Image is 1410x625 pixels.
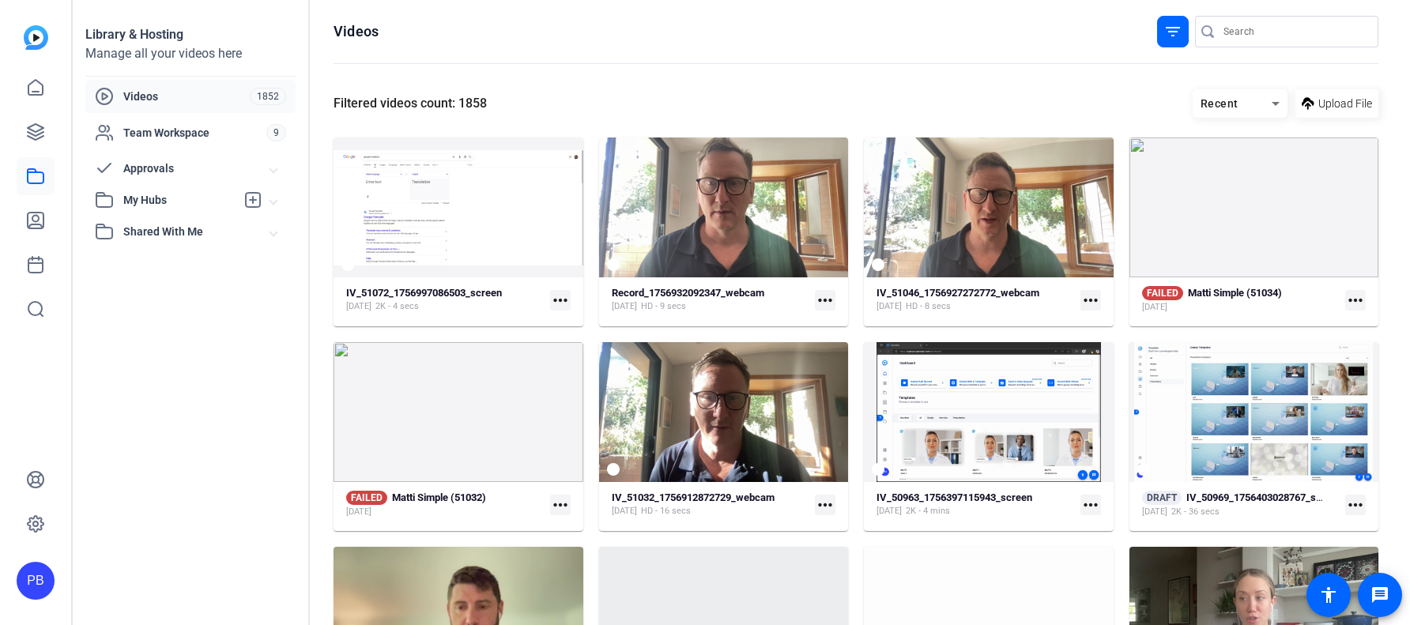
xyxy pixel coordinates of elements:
[612,287,809,313] a: Record_1756932092347_webcam[DATE]HD - 9 secs
[1201,97,1238,110] span: Recent
[1295,89,1378,118] button: Upload File
[550,290,571,311] mat-icon: more_horiz
[1345,495,1366,515] mat-icon: more_horiz
[550,495,571,515] mat-icon: more_horiz
[1080,495,1101,515] mat-icon: more_horiz
[906,300,951,313] span: HD - 8 secs
[85,25,296,44] div: Library & Hosting
[877,287,1074,313] a: IV_51046_1756927272772_webcam[DATE]HD - 8 secs
[612,491,809,518] a: IV_51032_1756912872729_webcam[DATE]HD - 16 secs
[1142,301,1167,314] span: [DATE]
[906,505,950,518] span: 2K - 4 mins
[123,125,266,141] span: Team Workspace
[1319,585,1338,604] mat-icon: accessibility
[1080,290,1101,311] mat-icon: more_horiz
[1171,506,1220,518] span: 2K - 36 secs
[877,300,902,313] span: [DATE]
[1142,506,1167,518] span: [DATE]
[85,184,296,216] mat-expansion-panel-header: My Hubs
[334,94,487,113] div: Filtered videos count: 1858
[877,491,1074,518] a: IV_50963_1756397115943_screen[DATE]2K - 4 mins
[392,491,486,503] strong: Matti Simple (51032)
[266,124,286,141] span: 9
[641,300,686,313] span: HD - 9 secs
[1163,22,1182,41] mat-icon: filter_list
[24,25,48,50] img: blue-gradient.svg
[346,300,371,313] span: [DATE]
[346,491,387,505] span: FAILED
[1223,22,1366,41] input: Search
[1370,585,1389,604] mat-icon: message
[346,506,371,518] span: [DATE]
[612,491,775,503] strong: IV_51032_1756912872729_webcam
[334,22,379,41] h1: Videos
[612,505,637,518] span: [DATE]
[1345,290,1366,311] mat-icon: more_horiz
[85,152,296,184] mat-expansion-panel-header: Approvals
[1318,96,1372,112] span: Upload File
[877,491,1032,503] strong: IV_50963_1756397115943_screen
[1142,286,1183,300] span: FAILED
[123,88,250,104] span: Videos
[123,160,270,177] span: Approvals
[877,287,1039,299] strong: IV_51046_1756927272772_webcam
[375,300,419,313] span: 2K - 4 secs
[1142,491,1182,505] span: DRAFT
[815,495,835,515] mat-icon: more_horiz
[123,224,270,240] span: Shared With Me
[612,287,764,299] strong: Record_1756932092347_webcam
[1142,491,1340,518] a: DRAFTIV_50969_1756403028767_screen[DATE]2K - 36 secs
[346,287,502,299] strong: IV_51072_1756997086503_screen
[877,505,902,518] span: [DATE]
[346,491,544,518] a: FAILEDMatti Simple (51032)[DATE]
[815,290,835,311] mat-icon: more_horiz
[641,505,691,518] span: HD - 16 secs
[17,562,55,600] div: PB
[346,287,544,313] a: IV_51072_1756997086503_screen[DATE]2K - 4 secs
[250,88,286,105] span: 1852
[85,44,296,63] div: Manage all your videos here
[1186,491,1342,503] strong: IV_50969_1756403028767_screen
[1142,286,1340,314] a: FAILEDMatti Simple (51034)[DATE]
[612,300,637,313] span: [DATE]
[123,192,236,209] span: My Hubs
[85,216,296,247] mat-expansion-panel-header: Shared With Me
[1188,287,1282,299] strong: Matti Simple (51034)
